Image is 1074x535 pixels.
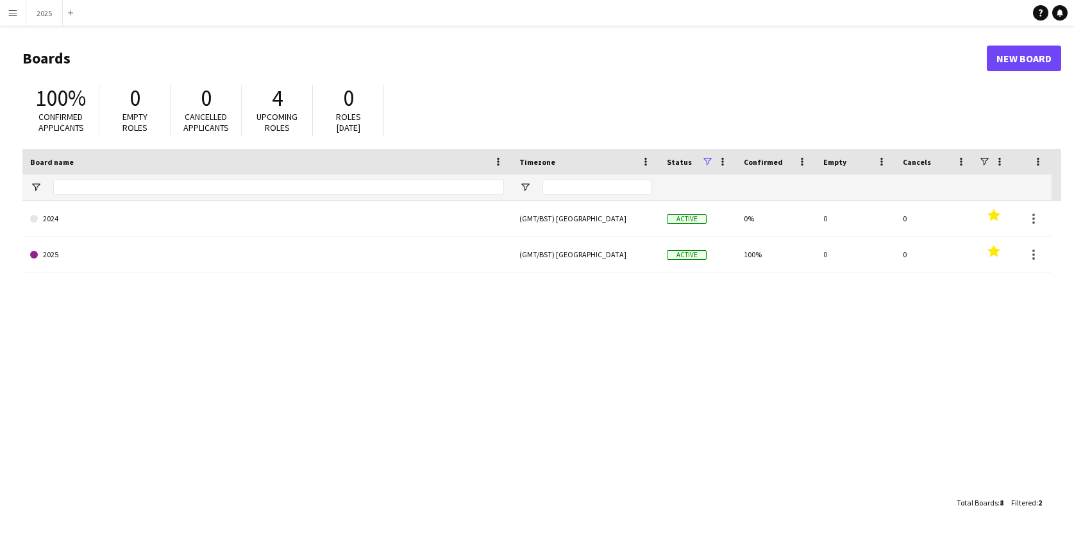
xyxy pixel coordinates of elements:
div: 100% [736,237,816,272]
span: Timezone [519,157,555,167]
span: Cancelled applicants [183,111,229,133]
div: 0 [895,201,975,236]
span: Empty roles [122,111,147,133]
span: Board name [30,157,74,167]
a: 2025 [30,237,504,273]
span: Active [667,214,707,224]
span: Total Boards [957,498,998,507]
div: (GMT/BST) [GEOGRAPHIC_DATA] [512,201,659,236]
div: 0 [816,201,895,236]
input: Timezone Filter Input [542,180,651,195]
span: Empty [823,157,846,167]
span: Status [667,157,692,167]
div: (GMT/BST) [GEOGRAPHIC_DATA] [512,237,659,272]
span: Roles [DATE] [336,111,361,133]
span: Confirmed applicants [38,111,84,133]
a: New Board [987,46,1061,71]
input: Board name Filter Input [53,180,504,195]
span: 0 [130,84,140,112]
span: Cancels [903,157,931,167]
a: 2024 [30,201,504,237]
span: Upcoming roles [256,111,298,133]
span: 100% [35,84,86,112]
div: : [1011,490,1042,515]
span: Filtered [1011,498,1036,507]
span: 4 [272,84,283,112]
span: Active [667,250,707,260]
span: 8 [1000,498,1003,507]
h1: Boards [22,49,987,68]
button: 2025 [26,1,63,26]
span: Confirmed [744,157,783,167]
div: : [957,490,1003,515]
div: 0% [736,201,816,236]
span: 0 [343,84,354,112]
span: 0 [201,84,212,112]
span: 2 [1038,498,1042,507]
div: 0 [895,237,975,272]
div: 0 [816,237,895,272]
button: Open Filter Menu [30,182,42,193]
button: Open Filter Menu [519,182,531,193]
